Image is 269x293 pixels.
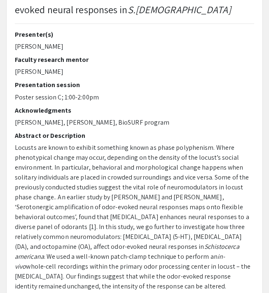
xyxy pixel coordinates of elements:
h2: Presenter(s) [15,31,254,38]
span: Locusts are known to exhibit something known as phase polyphenism. Where phenotypical change may ... [15,143,249,251]
p: [PERSON_NAME] [15,42,254,52]
p: [PERSON_NAME], [PERSON_NAME], BioSURF program [15,118,254,128]
span: . We used a well-known patch-clamp technique to perform an [44,252,218,261]
em: Schistocerca americana [15,242,239,261]
p: [PERSON_NAME] [15,67,254,77]
h2: Faculty research mentor [15,56,254,64]
h2: Abstract or Description [15,132,254,139]
em: S.[DEMOGRAPHIC_DATA] [128,3,231,16]
h2: Presentation session [15,81,254,89]
span: whole-cell recordings within the primary odor processing center in locust – the [MEDICAL_DATA]. O... [15,262,250,291]
p: Poster session C; 1:00-2:00pm [15,92,254,102]
h2: Acknowledgments [15,106,254,114]
iframe: Chat [6,256,35,287]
